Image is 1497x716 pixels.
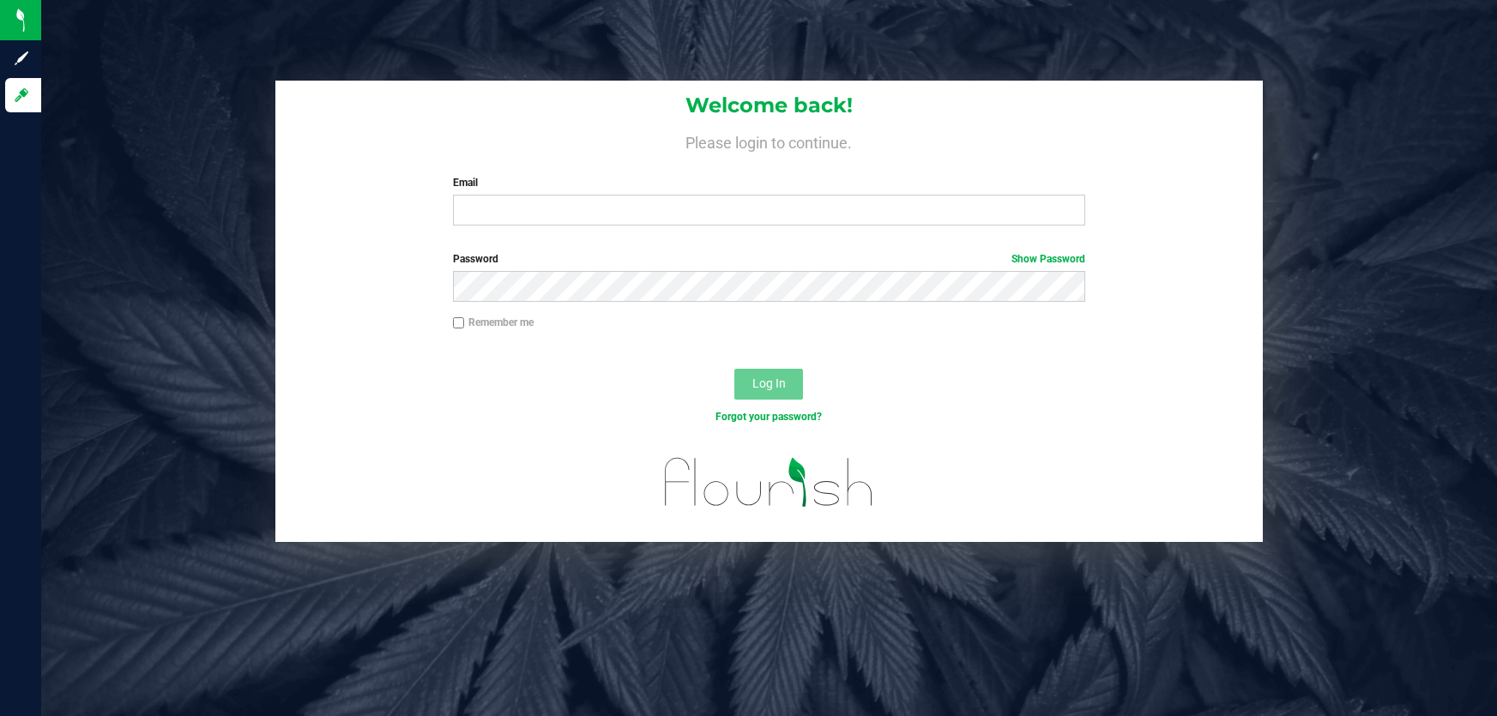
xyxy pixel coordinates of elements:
[715,411,822,423] a: Forgot your password?
[275,94,1263,117] h1: Welcome back!
[734,369,803,400] button: Log In
[752,376,786,390] span: Log In
[453,175,1086,190] label: Email
[1011,253,1085,265] a: Show Password
[275,130,1263,151] h4: Please login to continue.
[13,50,30,67] inline-svg: Sign up
[453,253,498,265] span: Password
[453,317,465,329] input: Remember me
[453,315,534,330] label: Remember me
[646,442,893,522] img: flourish_logo.svg
[13,87,30,104] inline-svg: Log in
